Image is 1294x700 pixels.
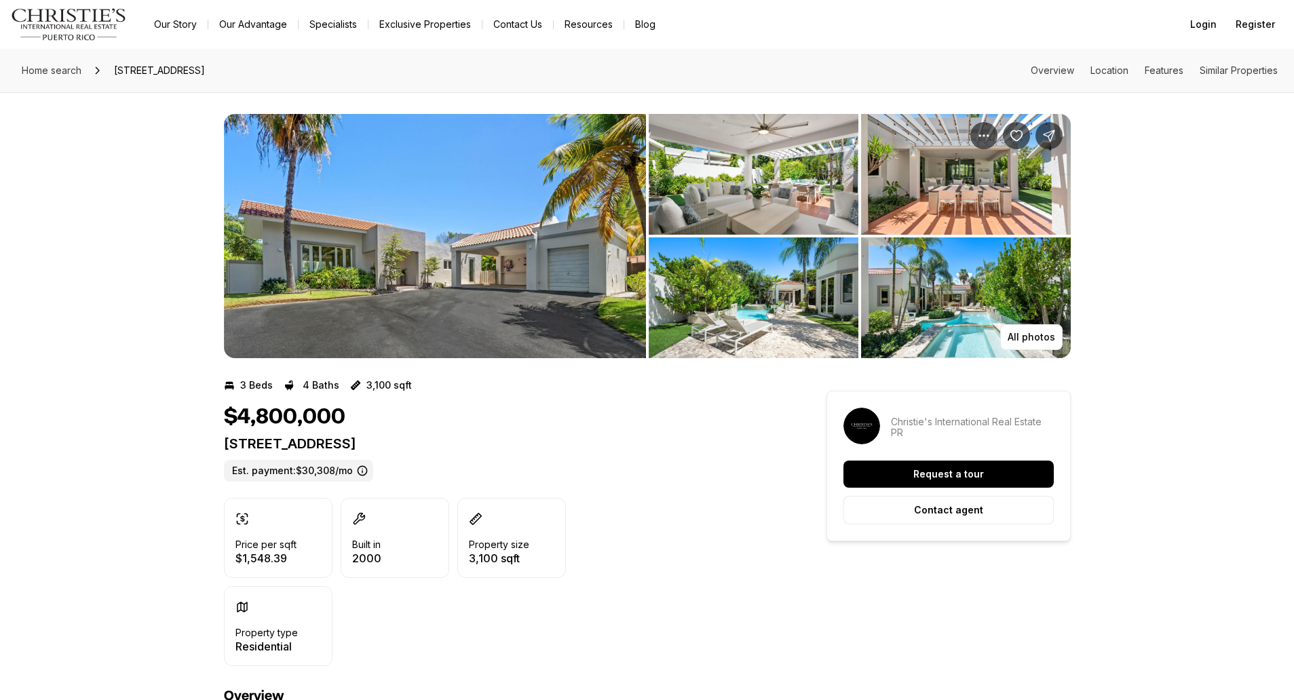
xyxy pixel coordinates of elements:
li: 1 of 6 [224,114,646,358]
p: 4 Baths [303,380,339,391]
span: Login [1190,19,1217,30]
a: Specialists [299,15,368,34]
p: Residential [235,641,298,652]
span: Register [1236,19,1275,30]
button: Request a tour [843,461,1054,488]
div: Listing Photos [224,114,1071,358]
p: 3 Beds [240,380,273,391]
p: 3,100 sqft [469,553,529,564]
a: Blog [624,15,666,34]
p: All photos [1008,332,1055,343]
a: Skip to: Location [1090,64,1128,76]
h1: $4,800,000 [224,404,345,430]
button: 4 Baths [284,374,339,396]
p: 2000 [352,553,381,564]
button: View image gallery [649,237,858,358]
button: View image gallery [861,237,1071,358]
button: View image gallery [861,114,1071,235]
button: Login [1182,11,1225,38]
button: Property options [970,122,997,149]
a: Our Advantage [208,15,298,34]
button: Save Property: 388 DORADO BEACH EAST [1003,122,1030,149]
p: Request a tour [913,469,984,480]
p: Property type [235,627,298,638]
p: 3,100 sqft [366,380,412,391]
button: Contact agent [843,496,1054,524]
button: All photos [1000,324,1063,350]
a: Skip to: Overview [1031,64,1074,76]
p: [STREET_ADDRESS] [224,435,778,452]
label: Est. payment: $30,308/mo [224,460,373,482]
p: Contact agent [914,505,983,516]
button: Register [1228,11,1283,38]
a: Resources [554,15,624,34]
nav: Page section menu [1031,65,1278,76]
p: Price per sqft [235,539,297,550]
p: Built in [352,539,381,550]
a: Skip to: Similar Properties [1200,64,1278,76]
span: Home search [22,64,81,76]
li: 2 of 6 [649,114,1071,358]
a: Home search [16,60,87,81]
a: Skip to: Features [1145,64,1183,76]
button: Share Property: 388 DORADO BEACH EAST [1035,122,1063,149]
p: Property size [469,539,529,550]
button: View image gallery [649,114,858,235]
p: Christie's International Real Estate PR [891,416,1054,438]
span: [STREET_ADDRESS] [109,60,210,81]
p: $1,548.39 [235,553,297,564]
button: Contact Us [482,15,553,34]
img: logo [11,8,127,41]
button: View image gallery [224,114,646,358]
a: Our Story [143,15,208,34]
a: Exclusive Properties [368,15,482,34]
